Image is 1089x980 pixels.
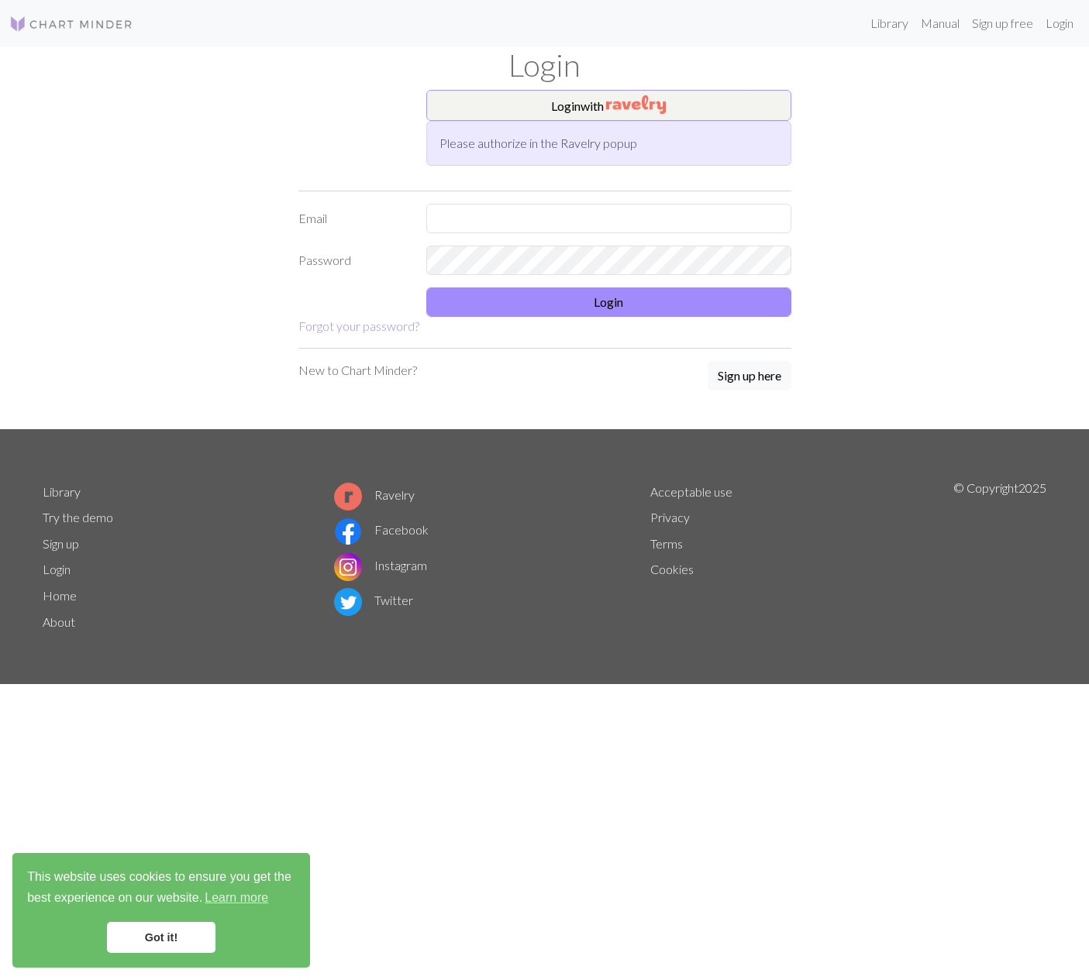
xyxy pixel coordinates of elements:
a: Home [43,588,77,603]
img: Twitter logo [334,588,362,616]
a: Sign up free [966,8,1039,39]
a: Terms [650,536,683,551]
h1: Login [33,46,1056,84]
img: Ravelry [606,95,666,114]
a: Twitter [334,593,413,607]
a: Sign up here [708,361,791,392]
button: Sign up here [708,361,791,390]
img: Logo [9,15,133,33]
a: Privacy [650,510,690,524]
a: Acceptable use [650,484,732,499]
a: About [43,614,75,629]
a: Try the demo [43,510,113,524]
a: Login [43,562,71,576]
a: Login [1039,8,1080,39]
a: Forgot your password? [298,318,419,333]
a: Cookies [650,562,694,576]
div: Please authorize in the Ravelry popup [426,121,791,166]
a: Ravelry [334,487,415,502]
a: Instagram [334,558,427,573]
p: New to Chart Minder? [298,361,417,380]
img: Instagram logo [334,553,362,581]
a: Facebook [334,522,429,537]
span: This website uses cookies to ensure you get the best experience on our website. [27,868,295,910]
a: dismiss cookie message [107,922,215,953]
img: Ravelry logo [334,483,362,511]
a: Library [864,8,915,39]
button: Login [426,287,791,317]
p: © Copyright 2025 [953,479,1046,635]
button: Loginwith [426,90,791,121]
div: cookieconsent [12,853,310,968]
img: Facebook logo [334,518,362,545]
label: Password [289,246,417,275]
a: Manual [915,8,966,39]
a: learn more about cookies [202,886,271,910]
a: Library [43,484,81,499]
a: Sign up [43,536,79,551]
label: Email [289,204,417,233]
